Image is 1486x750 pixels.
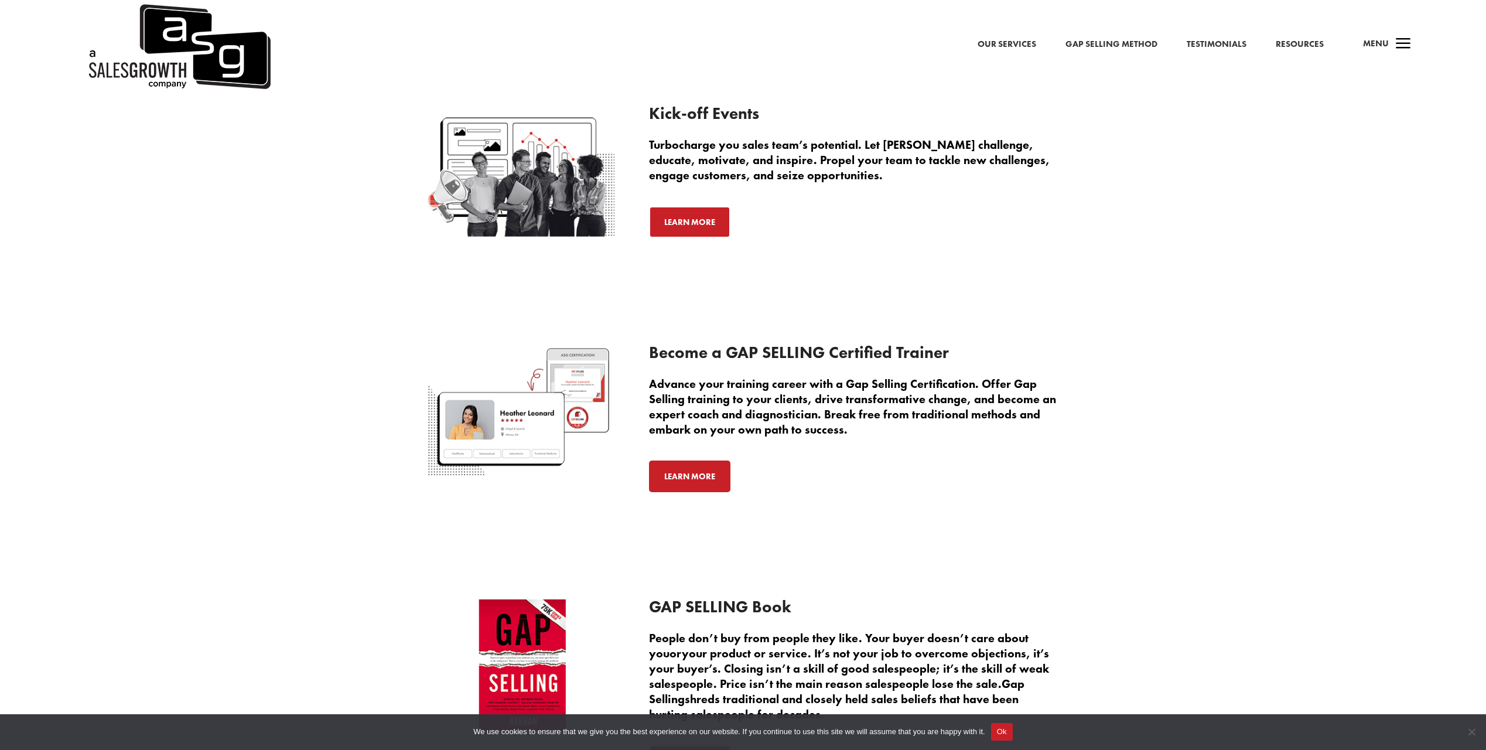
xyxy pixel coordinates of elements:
[649,630,1059,722] p: People don’t buy from people they like. Your buyer doesn’t care about you your product or service...
[991,723,1013,741] button: Ok
[649,206,730,238] a: Learn More
[1363,37,1389,49] span: Menu
[669,646,682,661] span: or
[649,105,1059,128] h3: Kick-off Events
[1276,37,1324,52] a: Resources
[1187,37,1246,52] a: Testimonials
[649,676,1024,707] span: Gap Selling
[427,599,614,729] img: Gap-Selling-Keenan-Book
[427,345,614,475] img: Gap-Selling-Certified-Trainer
[978,37,1036,52] a: Our Services
[473,726,985,738] span: We use cookies to ensure that we give you the best experience on our website. If you continue to ...
[427,468,614,478] a: Gap Selling Certified Trainer
[649,345,1059,367] h3: Become a GAP SELLING Certified Trainer
[1392,33,1415,56] span: a
[649,376,1059,437] p: Advance your training career with a Gap Selling Certification. Offer Gap Selling training to your...
[649,461,730,492] a: Learn More
[1465,726,1477,738] span: No
[649,599,1059,621] h3: GAP SELLING Book
[1065,37,1157,52] a: Gap Selling Method
[649,137,1059,183] p: Turbocharge you sales team’s potential. Let [PERSON_NAME] challenge, educate, motivate, and inspi...
[427,229,614,239] a: Kick-off-Events
[427,105,614,236] img: Kick-off-Events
